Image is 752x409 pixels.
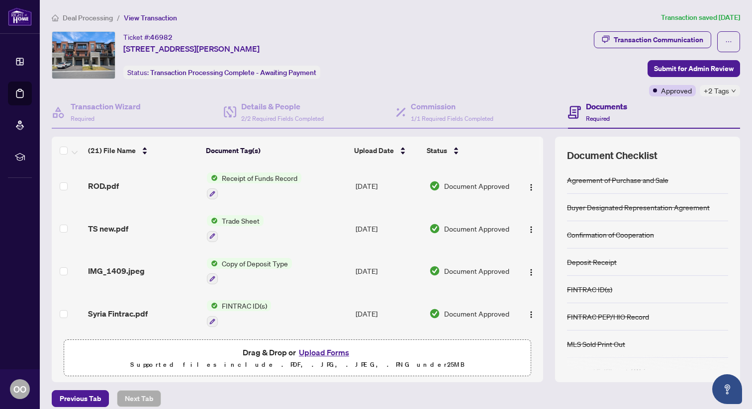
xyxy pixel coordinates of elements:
[523,306,539,322] button: Logo
[567,149,658,163] span: Document Checklist
[725,38,732,45] span: ellipsis
[523,221,539,237] button: Logo
[218,300,271,311] span: FINTRAC ID(s)
[63,13,113,22] span: Deal Processing
[218,215,264,226] span: Trade Sheet
[123,66,320,79] div: Status:
[567,256,617,267] div: Deposit Receipt
[444,180,509,191] span: Document Approved
[567,229,654,240] div: Confirmation of Cooperation
[567,338,625,349] div: MLS Sold Print Out
[202,137,350,164] th: Document Tag(s)
[429,180,440,191] img: Document Status
[52,14,59,21] span: home
[731,88,736,93] span: down
[218,258,292,269] span: Copy of Deposit Type
[429,308,440,319] img: Document Status
[527,226,535,234] img: Logo
[243,346,352,359] span: Drag & Drop or
[88,265,145,277] span: IMG_1409.jpeg
[88,308,148,320] span: Syria Fintrac.pdf
[352,164,425,207] td: [DATE]
[411,100,493,112] h4: Commission
[207,172,218,183] img: Status Icon
[207,258,292,285] button: Status IconCopy of Deposit Type
[429,265,440,276] img: Document Status
[241,100,324,112] h4: Details & People
[64,340,531,377] span: Drag & Drop orUpload FormsSupported files include .PDF, .JPG, .JPEG, .PNG under25MB
[123,31,173,43] div: Ticket #:
[661,12,740,23] article: Transaction saved [DATE]
[117,12,120,23] li: /
[150,68,316,77] span: Transaction Processing Complete - Awaiting Payment
[71,115,94,122] span: Required
[352,207,425,250] td: [DATE]
[207,172,301,199] button: Status IconReceipt of Funds Record
[60,391,101,407] span: Previous Tab
[594,31,711,48] button: Transaction Communication
[88,223,128,235] span: TS new.pdf
[52,32,115,79] img: IMG-E12290674_1.jpg
[207,215,218,226] img: Status Icon
[527,311,535,319] img: Logo
[444,223,509,234] span: Document Approved
[352,292,425,335] td: [DATE]
[241,115,324,122] span: 2/2 Required Fields Completed
[124,13,177,22] span: View Transaction
[8,7,32,26] img: logo
[123,43,260,55] span: [STREET_ADDRESS][PERSON_NAME]
[654,61,734,77] span: Submit for Admin Review
[567,174,668,185] div: Agreement of Purchase and Sale
[13,382,26,396] span: OO
[661,85,692,96] span: Approved
[207,300,218,311] img: Status Icon
[354,145,394,156] span: Upload Date
[427,145,447,156] span: Status
[207,258,218,269] img: Status Icon
[71,100,141,112] h4: Transaction Wizard
[444,308,509,319] span: Document Approved
[567,311,649,322] div: FINTRAC PEP/HIO Record
[70,359,525,371] p: Supported files include .PDF, .JPG, .JPEG, .PNG under 25 MB
[429,223,440,234] img: Document Status
[84,137,202,164] th: (21) File Name
[586,100,627,112] h4: Documents
[88,145,136,156] span: (21) File Name
[527,268,535,276] img: Logo
[350,137,423,164] th: Upload Date
[567,202,710,213] div: Buyer Designated Representation Agreement
[648,60,740,77] button: Submit for Admin Review
[423,137,514,164] th: Status
[567,284,612,295] div: FINTRAC ID(s)
[614,32,703,48] div: Transaction Communication
[352,250,425,293] td: [DATE]
[52,390,109,407] button: Previous Tab
[704,85,729,96] span: +2 Tags
[527,183,535,191] img: Logo
[207,300,271,327] button: Status IconFINTRAC ID(s)
[586,115,610,122] span: Required
[444,265,509,276] span: Document Approved
[218,172,301,183] span: Receipt of Funds Record
[712,374,742,404] button: Open asap
[207,215,264,242] button: Status IconTrade Sheet
[296,346,352,359] button: Upload Forms
[411,115,493,122] span: 1/1 Required Fields Completed
[88,180,119,192] span: ROD.pdf
[150,33,173,42] span: 46982
[523,263,539,279] button: Logo
[117,390,161,407] button: Next Tab
[523,178,539,194] button: Logo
